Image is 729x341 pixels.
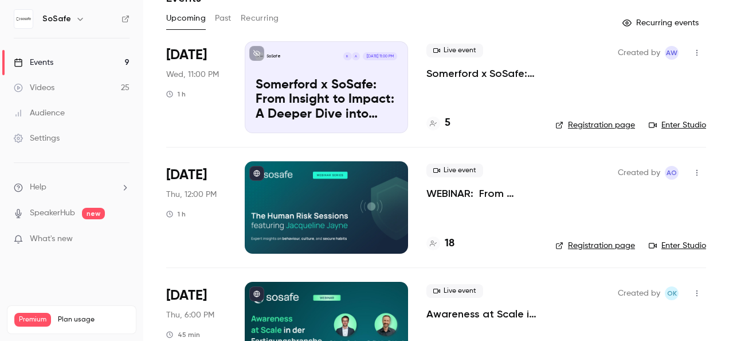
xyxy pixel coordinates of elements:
span: Live event [426,44,483,57]
div: Settings [14,133,60,144]
span: Plan usage [58,315,129,324]
span: OK [667,286,677,300]
div: Events [14,57,53,68]
div: 1 h [166,210,186,219]
h4: 5 [445,115,450,131]
a: Awareness at Scale in der Fertigungsbranche [426,307,537,321]
span: Help [30,181,46,193]
button: Past [215,9,232,28]
a: Enter Studio [649,119,706,131]
span: Live event [426,164,483,177]
span: new [82,208,105,219]
button: Recurring [241,9,279,28]
h6: SoSafe [42,13,71,25]
a: SpeakerHub [30,207,75,219]
h4: 18 [445,236,454,251]
a: Registration page [555,119,635,131]
span: Premium [14,313,51,327]
div: A [351,52,360,61]
div: R [343,52,352,61]
a: WEBINAR: From Security Awareness Training to Human Risk Management [426,187,537,200]
div: Audience [14,107,65,119]
a: Somerford x SoSafe: From Insight to Impact: A Deeper Dive into Behavioral Science in Cybersecurity [426,67,537,80]
span: Live event [426,284,483,298]
span: Wed, 11:00 PM [166,69,219,80]
span: Thu, 6:00 PM [166,309,214,321]
a: 5 [426,115,450,131]
p: Somerford x SoSafe: From Insight to Impact: A Deeper Dive into Behavioral Science in Cybersecurity [256,78,397,122]
div: Sep 3 Wed, 3:00 PM (Europe/Berlin) [166,41,226,133]
img: SoSafe [14,10,33,28]
span: AW [666,46,677,60]
span: What's new [30,233,73,245]
button: Upcoming [166,9,206,28]
span: Created by [618,166,660,180]
a: 18 [426,236,454,251]
span: Created by [618,46,660,60]
span: Alexandra Wasilewski [665,46,679,60]
li: help-dropdown-opener [14,181,130,193]
iframe: Noticeable Trigger [116,234,130,245]
button: Recurring events [617,14,706,32]
div: Sep 4 Thu, 12:00 PM (Australia/Sydney) [166,161,226,253]
span: [DATE] 11:00 PM [363,52,397,60]
span: [DATE] [166,286,207,305]
span: Thu, 12:00 PM [166,189,217,200]
p: SoSafe [266,53,281,59]
span: Created by [618,286,660,300]
span: Olga Krukova [665,286,679,300]
span: [DATE] [166,166,207,184]
div: 1 h [166,90,186,99]
a: Registration page [555,240,635,251]
span: [DATE] [166,46,207,64]
div: Videos [14,82,54,94]
a: Somerford x SoSafe: From Insight to Impact: A Deeper Dive into Behavioral Science in Cybersecurit... [245,41,408,133]
a: Enter Studio [649,240,706,251]
span: Alba Oni [665,166,679,180]
span: AO [667,166,677,180]
div: 45 min [166,330,200,339]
